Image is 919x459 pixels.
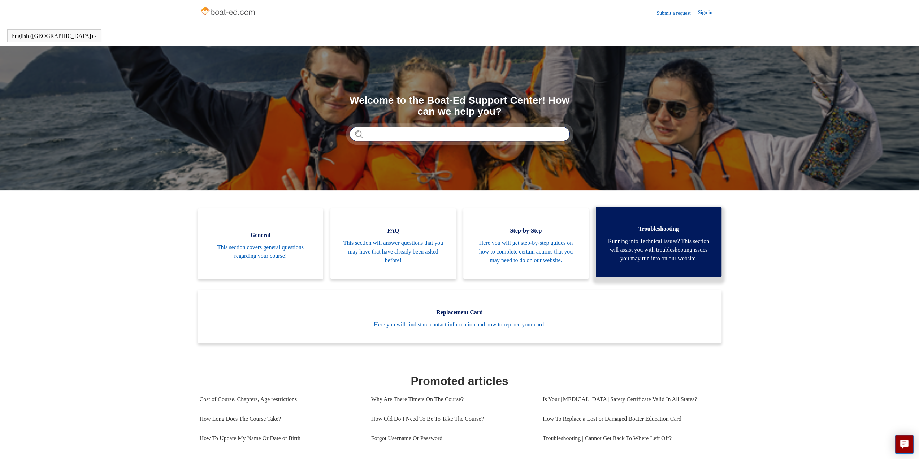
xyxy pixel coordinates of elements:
span: FAQ [341,226,445,235]
a: Troubleshooting | Cannot Get Back To Where Left Off? [543,429,714,448]
a: How To Update My Name Or Date of Birth [200,429,360,448]
span: Here you will get step-by-step guides on how to complete certain actions that you may need to do ... [474,239,578,265]
a: Submit a request [656,9,698,17]
span: Step-by-Step [474,226,578,235]
a: How Old Do I Need To Be To Take The Course? [371,409,532,429]
a: Cost of Course, Chapters, Age restrictions [200,390,360,409]
a: Is Your [MEDICAL_DATA] Safety Certificate Valid In All States? [543,390,714,409]
a: General This section covers general questions regarding your course! [198,208,324,279]
span: Running into Technical issues? This section will assist you with troubleshooting issues you may r... [607,237,711,263]
button: English ([GEOGRAPHIC_DATA]) [11,33,97,39]
span: Troubleshooting [607,225,711,233]
h1: Promoted articles [200,372,720,390]
span: Here you will find state contact information and how to replace your card. [209,320,711,329]
input: Search [350,127,570,141]
span: This section covers general questions regarding your course! [209,243,313,260]
a: Forgot Username Or Password [371,429,532,448]
a: How To Replace a Lost or Damaged Boater Education Card [543,409,714,429]
img: Boat-Ed Help Center home page [200,4,257,19]
span: This section will answer questions that you may have that have already been asked before! [341,239,445,265]
h1: Welcome to the Boat-Ed Support Center! How can we help you? [350,95,570,117]
a: Sign in [698,9,719,17]
a: Troubleshooting Running into Technical issues? This section will assist you with troubleshooting ... [596,207,721,277]
a: Replacement Card Here you will find state contact information and how to replace your card. [198,290,721,343]
button: Live chat [895,435,914,454]
a: Step-by-Step Here you will get step-by-step guides on how to complete certain actions that you ma... [463,208,589,279]
a: Why Are There Timers On The Course? [371,390,532,409]
a: FAQ This section will answer questions that you may have that have already been asked before! [330,208,456,279]
span: General [209,231,313,239]
span: Replacement Card [209,308,711,317]
a: How Long Does The Course Take? [200,409,360,429]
